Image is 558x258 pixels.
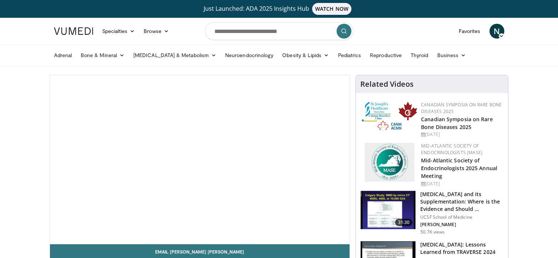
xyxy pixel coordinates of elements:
[421,102,502,115] a: Canadian Symposia on Rare Bone Diseases 2025
[129,48,221,63] a: [MEDICAL_DATA] & Metabolism
[54,27,93,35] img: VuMedi Logo
[334,48,366,63] a: Pediatrics
[360,80,414,89] h4: Related Videos
[312,3,351,15] span: WATCH NOW
[420,214,504,220] p: UCSF School of Medicine
[420,229,445,235] p: 50.7K views
[421,181,502,187] div: [DATE]
[278,48,333,63] a: Obesity & Lipids
[55,3,503,15] a: Just Launched: ADA 2025 Insights HubWATCH NOW
[50,48,77,63] a: Adrenal
[454,24,485,39] a: Favorites
[421,157,497,179] a: Mid-Atlantic Society of Endocrinologists 2025 Annual Meeting
[76,48,129,63] a: Bone & Mineral
[421,131,502,138] div: [DATE]
[365,143,414,182] img: f382488c-070d-4809-84b7-f09b370f5972.png.150x105_q85_autocrop_double_scale_upscale_version-0.2.png
[205,22,353,40] input: Search topics, interventions
[139,24,173,39] a: Browse
[221,48,278,63] a: Neuroendocrinology
[406,48,433,63] a: Thyroid
[420,191,504,213] h3: [MEDICAL_DATA] and its Supplementation: Where is the Evidence and Should …
[98,24,140,39] a: Specialties
[50,75,350,244] video-js: Video Player
[362,102,417,132] img: 59b7dea3-8883-45d6-a110-d30c6cb0f321.png.150x105_q85_autocrop_double_scale_upscale_version-0.2.png
[420,241,504,256] h3: [MEDICAL_DATA]: Lessons Learned from TRAVERSE 2024
[365,48,406,63] a: Reproductive
[421,143,482,156] a: Mid-Atlantic Society of Endocrinologists (MASE)
[421,116,493,130] a: Canadian Symposia on Rare Bone Diseases 2025
[489,24,504,39] a: N
[361,191,415,229] img: 4bb25b40-905e-443e-8e37-83f056f6e86e.150x105_q85_crop-smart_upscale.jpg
[433,48,471,63] a: Business
[420,222,504,228] p: [PERSON_NAME]
[395,219,413,226] span: 31:30
[360,191,504,235] a: 31:30 [MEDICAL_DATA] and its Supplementation: Where is the Evidence and Should … UCSF School of M...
